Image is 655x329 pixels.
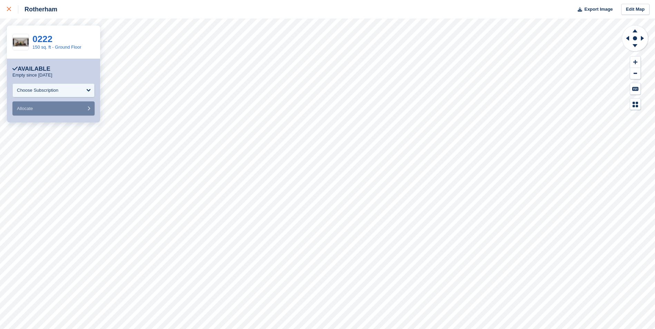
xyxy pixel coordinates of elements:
img: 150%20SQ.FT-2.jpg [13,38,29,47]
div: Available [12,66,50,72]
button: Map Legend [630,99,640,110]
a: Edit Map [621,4,649,15]
div: Rotherham [18,5,57,13]
div: Choose Subscription [17,87,58,94]
button: Allocate [12,101,95,116]
button: Zoom In [630,57,640,68]
a: 150 sq. ft - Ground Floor [32,44,81,50]
a: 0222 [32,34,52,44]
button: Zoom Out [630,68,640,79]
p: Empty since [DATE] [12,72,52,78]
span: Export Image [584,6,613,13]
button: Keyboard Shortcuts [630,83,640,94]
span: Allocate [17,106,33,111]
button: Export Image [574,4,613,15]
